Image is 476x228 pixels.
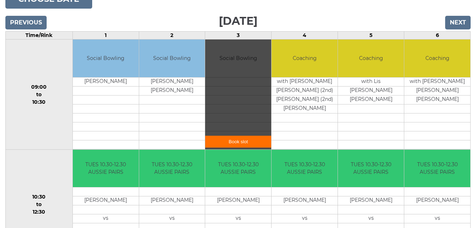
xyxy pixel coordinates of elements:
[404,77,470,86] td: with [PERSON_NAME]
[6,32,73,39] td: Time/Rink
[272,95,338,104] td: [PERSON_NAME] (2nd)
[272,86,338,95] td: [PERSON_NAME] (2nd)
[139,32,205,39] td: 2
[338,196,404,205] td: [PERSON_NAME]
[338,214,404,223] td: vs
[272,77,338,86] td: with [PERSON_NAME]
[338,150,404,187] td: TUES 10.30-12.30 AUSSIE PAIRS
[73,39,139,77] td: Social Bowling
[404,95,470,104] td: [PERSON_NAME]
[73,150,139,187] td: TUES 10.30-12.30 AUSSIE PAIRS
[139,77,205,86] td: [PERSON_NAME]
[404,214,470,223] td: vs
[272,214,338,223] td: vs
[272,196,338,205] td: [PERSON_NAME]
[404,150,470,187] td: TUES 10.30-12.30 AUSSIE PAIRS
[139,214,205,223] td: vs
[338,77,404,86] td: with Lis
[404,86,470,95] td: [PERSON_NAME]
[338,86,404,95] td: [PERSON_NAME]
[6,39,73,150] td: 09:00 to 10:30
[272,32,338,39] td: 4
[205,196,271,205] td: [PERSON_NAME]
[205,214,271,223] td: vs
[404,39,470,77] td: Coaching
[338,95,404,104] td: [PERSON_NAME]
[72,32,139,39] td: 1
[139,150,205,187] td: TUES 10.30-12.30 AUSSIE PAIRS
[73,214,139,223] td: vs
[73,77,139,86] td: [PERSON_NAME]
[139,196,205,205] td: [PERSON_NAME]
[338,39,404,77] td: Coaching
[205,32,272,39] td: 3
[272,150,338,187] td: TUES 10.30-12.30 AUSSIE PAIRS
[205,150,271,187] td: TUES 10.30-12.30 AUSSIE PAIRS
[272,104,338,113] td: [PERSON_NAME]
[445,16,471,29] input: Next
[73,196,139,205] td: [PERSON_NAME]
[139,39,205,77] td: Social Bowling
[272,39,338,77] td: Coaching
[404,196,470,205] td: [PERSON_NAME]
[338,32,404,39] td: 5
[5,16,47,29] input: Previous
[205,136,271,148] a: Book slot
[139,86,205,95] td: [PERSON_NAME]
[404,32,471,39] td: 6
